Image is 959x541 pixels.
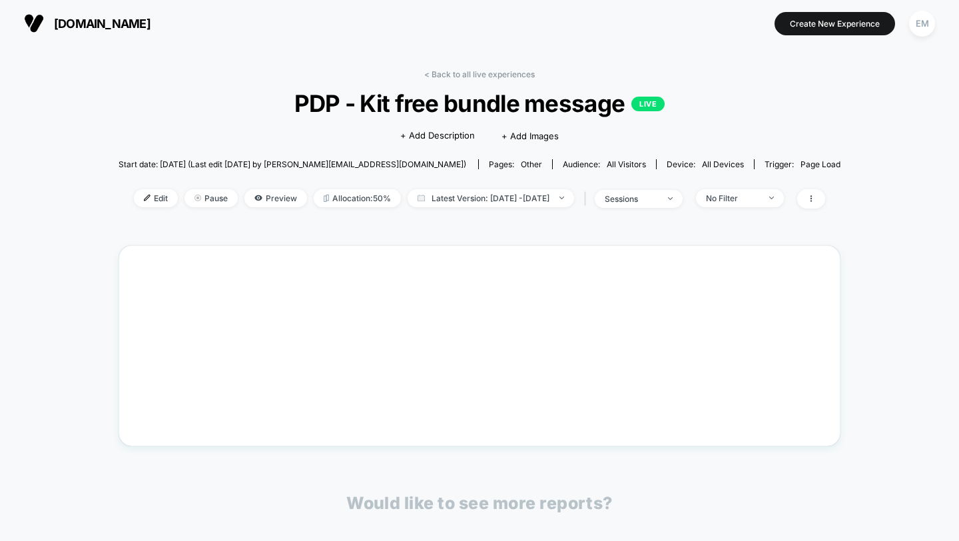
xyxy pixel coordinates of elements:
[194,195,201,201] img: end
[607,159,646,169] span: All Visitors
[501,131,559,141] span: + Add Images
[424,69,535,79] a: < Back to all live experiences
[408,189,574,207] span: Latest Version: [DATE] - [DATE]
[244,189,307,207] span: Preview
[144,195,151,201] img: edit
[184,189,238,207] span: Pause
[155,89,804,117] span: PDP - Kit free bundle message
[656,159,754,169] span: Device:
[765,159,840,169] div: Trigger:
[346,493,613,513] p: Would like to see more reports?
[775,12,895,35] button: Create New Experience
[324,195,329,202] img: rebalance
[905,10,939,37] button: EM
[769,197,774,199] img: end
[581,189,595,209] span: |
[706,193,759,203] div: No Filter
[909,11,935,37] div: EM
[418,195,425,201] img: calendar
[24,13,44,33] img: Visually logo
[521,159,542,169] span: other
[489,159,542,169] div: Pages:
[119,159,466,169] span: Start date: [DATE] (Last edit [DATE] by [PERSON_NAME][EMAIL_ADDRESS][DOMAIN_NAME])
[20,13,155,34] button: [DOMAIN_NAME]
[400,129,475,143] span: + Add Description
[559,197,564,199] img: end
[631,97,665,111] p: LIVE
[314,189,401,207] span: Allocation: 50%
[702,159,744,169] span: all devices
[605,194,658,204] div: sessions
[54,17,151,31] span: [DOMAIN_NAME]
[134,189,178,207] span: Edit
[800,159,840,169] span: Page Load
[563,159,646,169] div: Audience:
[668,197,673,200] img: end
